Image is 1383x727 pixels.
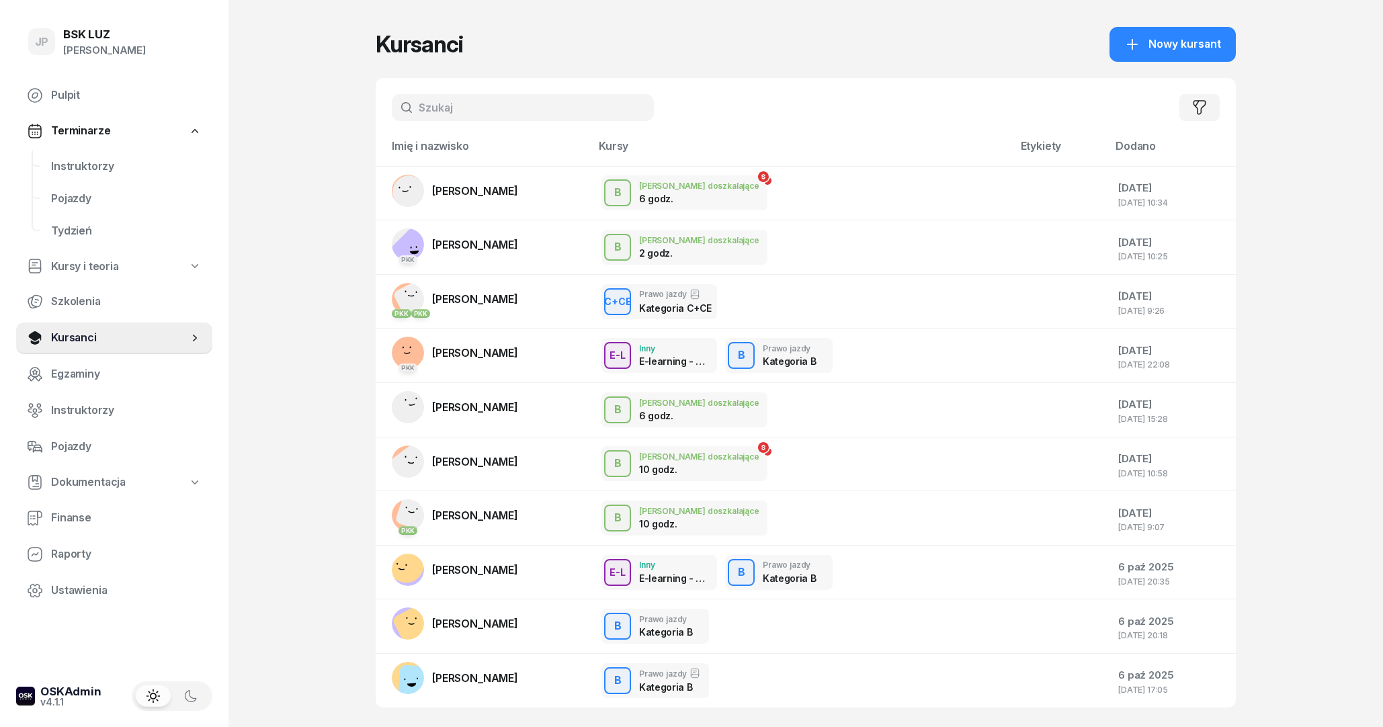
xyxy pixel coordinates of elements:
div: 6 paź 2025 [1118,613,1225,630]
div: [DATE] 17:05 [1118,685,1225,694]
div: [DATE] [1118,234,1225,251]
div: PKK [411,309,431,318]
div: PKK [399,526,418,535]
div: Kategoria B [639,626,692,638]
a: PKK[PERSON_NAME] [392,337,518,369]
div: [DATE] 22:08 [1118,360,1225,369]
div: 6 godz. [639,410,709,421]
a: Terminarze [16,116,212,146]
span: Instruktorzy [51,402,202,419]
div: [PERSON_NAME] doszkalające [639,181,759,190]
div: Inny [639,344,709,353]
button: Nowy kursant [1109,27,1236,62]
span: [PERSON_NAME] [432,563,518,576]
div: B [609,398,627,421]
div: BSK LUZ [63,29,146,40]
div: B [609,236,627,259]
div: PKK [399,363,418,372]
span: Egzaminy [51,366,202,383]
div: [PERSON_NAME] [63,42,146,59]
span: Ustawienia [51,582,202,599]
a: Tydzień [40,215,212,247]
div: E-learning - 90 dni [639,572,709,584]
div: [DATE] 20:18 [1118,631,1225,640]
a: [PERSON_NAME] [392,175,518,207]
div: [DATE] [1118,396,1225,413]
div: Prawo jazdy [639,615,692,624]
div: Kategoria C+CE [639,302,709,314]
div: [DATE] [1118,505,1225,522]
div: [DATE] 10:34 [1118,198,1225,207]
span: Tydzień [51,222,202,240]
a: Pojazdy [16,431,212,463]
a: Dokumentacja [16,467,212,498]
a: Instruktorzy [40,151,212,183]
div: Prawo jazdy [639,289,709,300]
div: B [732,344,751,367]
div: [PERSON_NAME] doszkalające [639,507,759,515]
button: B [604,234,631,261]
span: Kursanci [51,329,188,347]
button: B [604,179,631,206]
div: E-L [604,347,631,364]
div: [DATE] 10:25 [1118,252,1225,261]
button: B [604,450,631,477]
a: [PERSON_NAME] [392,445,518,478]
a: [PERSON_NAME] [392,607,518,640]
div: [DATE] 20:35 [1118,577,1225,586]
a: Szkolenia [16,286,212,318]
div: [DATE] 9:26 [1118,306,1225,315]
a: Pulpit [16,79,212,112]
span: JP [35,36,49,48]
a: Raporty [16,538,212,570]
div: v4.1.1 [40,697,101,707]
div: Kategoria B [639,681,700,693]
div: [PERSON_NAME] doszkalające [639,452,759,461]
div: [DATE] 10:58 [1118,469,1225,478]
div: Prawo jazdy [763,344,816,353]
h1: Kursanci [376,32,463,56]
a: [PERSON_NAME] [392,391,518,423]
a: PKK[PERSON_NAME] [392,228,518,261]
span: Szkolenia [51,293,202,310]
div: E-learning - 90 dni [639,355,709,367]
a: Pojazdy [40,183,212,215]
th: Dodano [1107,137,1236,166]
div: [DATE] [1118,450,1225,468]
div: 6 paź 2025 [1118,667,1225,684]
a: Kursanci [16,322,212,354]
button: B [604,505,631,531]
div: [DATE] [1118,179,1225,197]
a: PKK[PERSON_NAME] [392,499,518,531]
span: Pojazdy [51,438,202,456]
a: Kursy i teoria [16,251,212,282]
div: B [609,615,627,638]
span: [PERSON_NAME] [432,509,518,522]
div: [DATE] [1118,342,1225,359]
a: Finanse [16,502,212,534]
div: 6 godz. [639,193,709,204]
button: B [604,613,631,640]
th: Kursy [591,137,1013,166]
span: [PERSON_NAME] [432,400,518,414]
button: E-L [604,559,631,586]
img: logo-xs-dark@2x.png [16,687,35,705]
div: 6 paź 2025 [1118,558,1225,576]
span: [PERSON_NAME] [432,292,518,306]
span: [PERSON_NAME] [432,184,518,198]
span: Pulpit [51,87,202,104]
div: Prawo jazdy [639,668,700,679]
th: Imię i nazwisko [376,137,591,166]
span: Finanse [51,509,202,527]
div: 10 godz. [639,518,709,529]
div: B [609,507,627,529]
div: PKK [392,309,411,318]
div: C+CE [599,293,637,310]
div: E-L [604,564,631,581]
a: Egzaminy [16,358,212,390]
button: E-L [604,342,631,369]
button: C+CE [604,288,631,315]
span: Kursy i teoria [51,258,119,275]
a: Instruktorzy [16,394,212,427]
div: B [732,561,751,584]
